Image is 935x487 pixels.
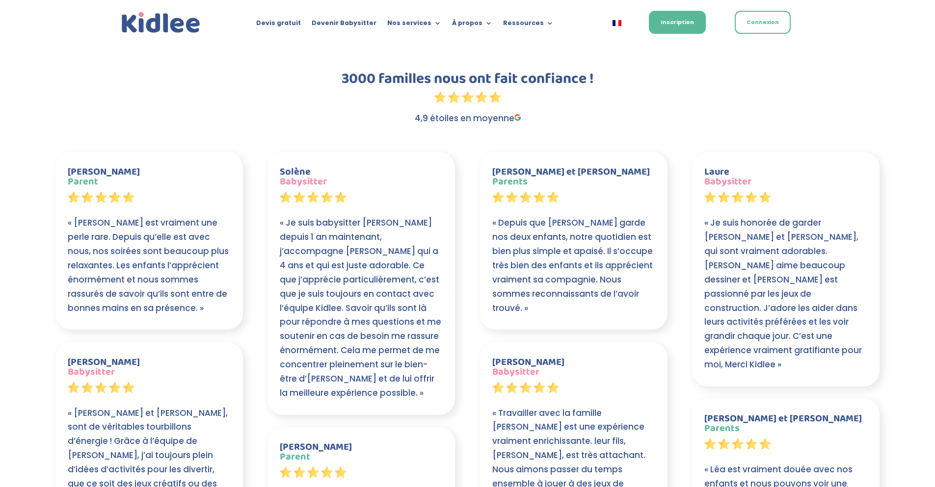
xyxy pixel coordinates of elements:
[387,20,441,30] a: Nos services
[649,11,706,34] a: Inscription
[280,442,443,466] h3: [PERSON_NAME]
[704,216,867,372] p: « Je suis honorée de garder [PERSON_NAME] et [PERSON_NAME], qui sont vraiment adorables. [PERSON_...
[68,364,115,380] span: Babysitter
[492,167,655,191] h3: [PERSON_NAME] et [PERSON_NAME]
[704,174,751,189] span: Babysitter
[68,174,98,189] span: Parent
[280,174,327,189] span: Babysitter
[154,72,782,91] h2: 3000 familles nous ont fait confiance !
[492,216,655,315] p: « Depuis que [PERSON_NAME] garde nos deux enfants, notre quotidien est bien plus simple et apaisé...
[119,10,203,36] a: Kidlee Logo
[492,357,655,382] h3: [PERSON_NAME]
[280,167,443,191] h3: Solène
[68,216,231,315] p: « [PERSON_NAME] est vraiment une perle rare. Depuis qu’elle est avec nous, nos soirées sont beauc...
[735,11,791,34] a: Connexion
[492,364,539,380] span: Babysitter
[503,20,554,30] a: Ressources
[704,413,867,438] h3: [PERSON_NAME] et [PERSON_NAME]
[68,167,231,191] h3: [PERSON_NAME]
[280,216,443,400] p: « Je suis babysitter [PERSON_NAME] depuis 1 an maintenant, j’accompagne [PERSON_NAME] qui a 4 ans...
[613,20,621,26] img: Français
[704,420,740,436] span: Parents
[256,20,301,30] a: Devis gratuit
[154,111,782,126] p: 4,9 étoiles en moyenne
[492,174,528,189] span: Parents
[119,10,203,36] img: logo_kidlee_bleu
[704,167,867,191] h3: Laure
[280,449,310,464] span: Parent
[68,357,231,382] h3: [PERSON_NAME]
[312,20,376,30] a: Devenir Babysitter
[452,20,492,30] a: À propos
